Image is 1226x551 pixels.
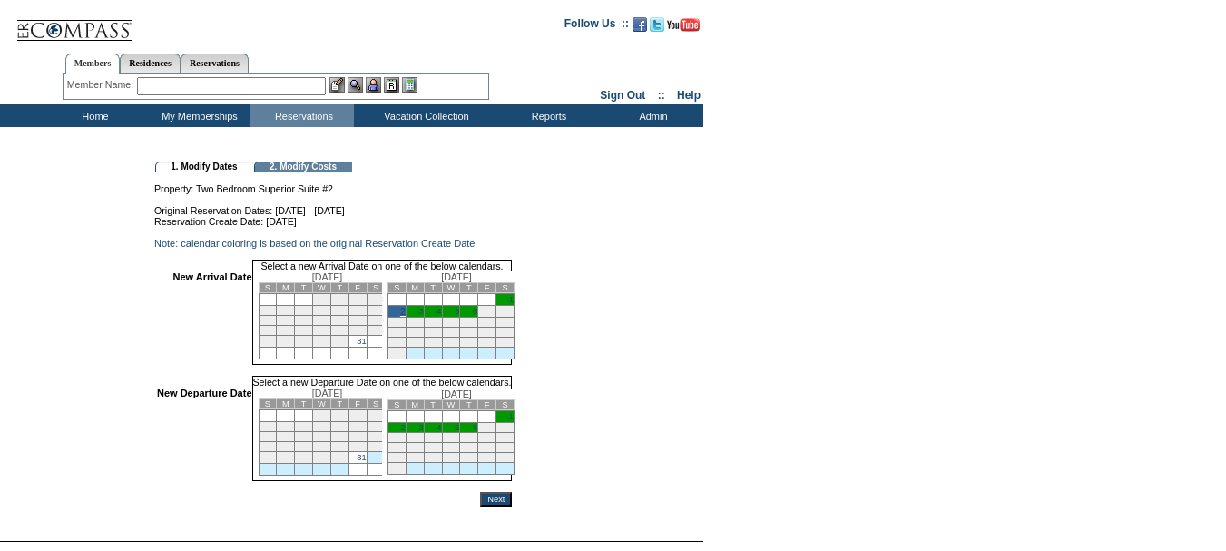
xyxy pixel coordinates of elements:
[460,318,478,328] td: 13
[367,326,385,336] td: 25
[418,307,423,316] a: 3
[277,283,295,293] td: M
[312,388,343,398] span: [DATE]
[348,432,367,442] td: 17
[277,422,295,432] td: 6
[650,23,664,34] a: Follow us on Twitter
[441,389,472,399] span: [DATE]
[154,172,512,194] td: Property: Two Bedroom Superior Suite #2
[295,442,313,452] td: 21
[348,294,367,306] td: 3
[313,432,331,442] td: 15
[157,271,252,365] td: New Arrival Date
[348,316,367,326] td: 17
[367,316,385,326] td: 18
[424,318,442,328] td: 11
[387,338,406,348] td: 23
[348,422,367,432] td: 10
[478,328,496,338] td: 21
[277,432,295,442] td: 13
[367,306,385,316] td: 11
[295,452,313,464] td: 28
[442,338,460,348] td: 26
[313,283,331,293] td: W
[599,104,703,127] td: Admin
[473,423,477,432] a: 6
[667,18,700,32] img: Subscribe to our YouTube Channel
[15,5,133,42] img: Compass Home
[348,326,367,336] td: 24
[496,423,515,433] td: 8
[424,433,442,443] td: 11
[658,89,665,102] span: ::
[650,17,664,32] img: Follow us on Twitter
[154,194,512,216] td: Original Reservation Dates: [DATE] - [DATE]
[387,453,406,463] td: 23
[295,326,313,336] td: 21
[496,306,515,318] td: 8
[259,432,277,442] td: 12
[330,326,348,336] td: 23
[406,338,424,348] td: 24
[330,422,348,432] td: 9
[157,388,252,481] td: New Departure Date
[313,442,331,452] td: 22
[295,316,313,326] td: 14
[330,294,348,306] td: 2
[313,422,331,432] td: 8
[473,307,477,316] a: 6
[509,295,514,304] a: 1
[509,412,514,421] a: 1
[478,453,496,463] td: 28
[478,433,496,443] td: 14
[496,328,515,338] td: 22
[406,433,424,443] td: 10
[330,452,348,464] td: 30
[402,77,417,93] img: b_calculator.gif
[295,422,313,432] td: 7
[367,410,385,422] td: 4
[442,453,460,463] td: 26
[295,283,313,293] td: T
[259,316,277,326] td: 12
[406,400,424,410] td: M
[367,432,385,442] td: 18
[496,453,515,463] td: 29
[667,23,700,34] a: Subscribe to our YouTube Channel
[330,442,348,452] td: 23
[259,336,277,348] td: 26
[406,453,424,463] td: 24
[252,376,513,388] td: Select a new Departure Date on one of the below calendars.
[330,336,348,348] td: 30
[277,442,295,452] td: 20
[478,283,496,293] td: F
[41,104,145,127] td: Home
[442,328,460,338] td: 19
[406,318,424,328] td: 10
[259,442,277,452] td: 19
[460,453,478,463] td: 27
[387,348,406,359] td: 30
[259,399,277,409] td: S
[181,54,249,73] a: Reservations
[460,433,478,443] td: 13
[313,306,331,316] td: 8
[442,318,460,328] td: 12
[367,283,385,293] td: S
[357,453,366,462] a: 31
[277,316,295,326] td: 13
[455,423,459,432] a: 5
[460,283,478,293] td: T
[495,104,599,127] td: Reports
[277,399,295,409] td: M
[295,336,313,348] td: 28
[436,423,441,432] a: 4
[400,306,406,317] a: 2
[406,443,424,453] td: 17
[496,338,515,348] td: 29
[424,453,442,463] td: 25
[496,318,515,328] td: 15
[367,442,385,452] td: 25
[259,422,277,432] td: 5
[348,399,367,409] td: F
